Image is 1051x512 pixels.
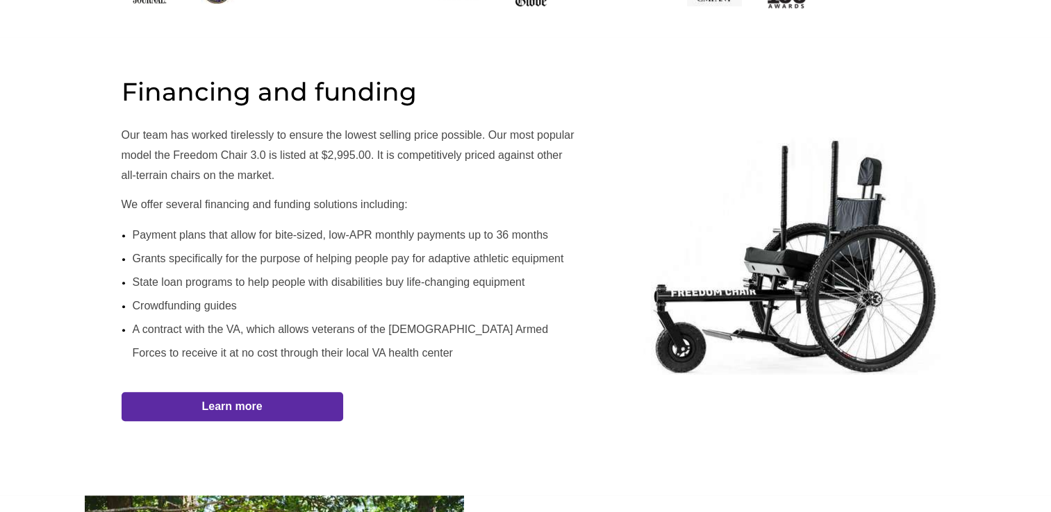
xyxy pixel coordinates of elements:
[122,76,417,107] span: Financing and funding
[122,129,574,181] span: Our team has worked tirelessly to ensure the lowest selling price possible. Our most popular mode...
[122,198,408,210] span: We offer several financing and funding solutions including:
[133,323,548,359] span: A contract with the VA, which allows veterans of the [DEMOGRAPHIC_DATA] Armed Forces to receive i...
[122,392,343,421] a: Learn more
[133,229,549,241] span: Payment plans that allow for bite-sized, low-APR monthly payments up to 36 months
[49,335,169,361] input: Get more information
[133,253,564,264] span: Grants specifically for the purpose of helping people pay for adaptive athletic equipment
[201,400,262,412] strong: Learn more
[133,276,525,288] span: State loan programs to help people with disabilities buy life-changing equipment
[133,300,237,312] span: Crowdfunding guides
